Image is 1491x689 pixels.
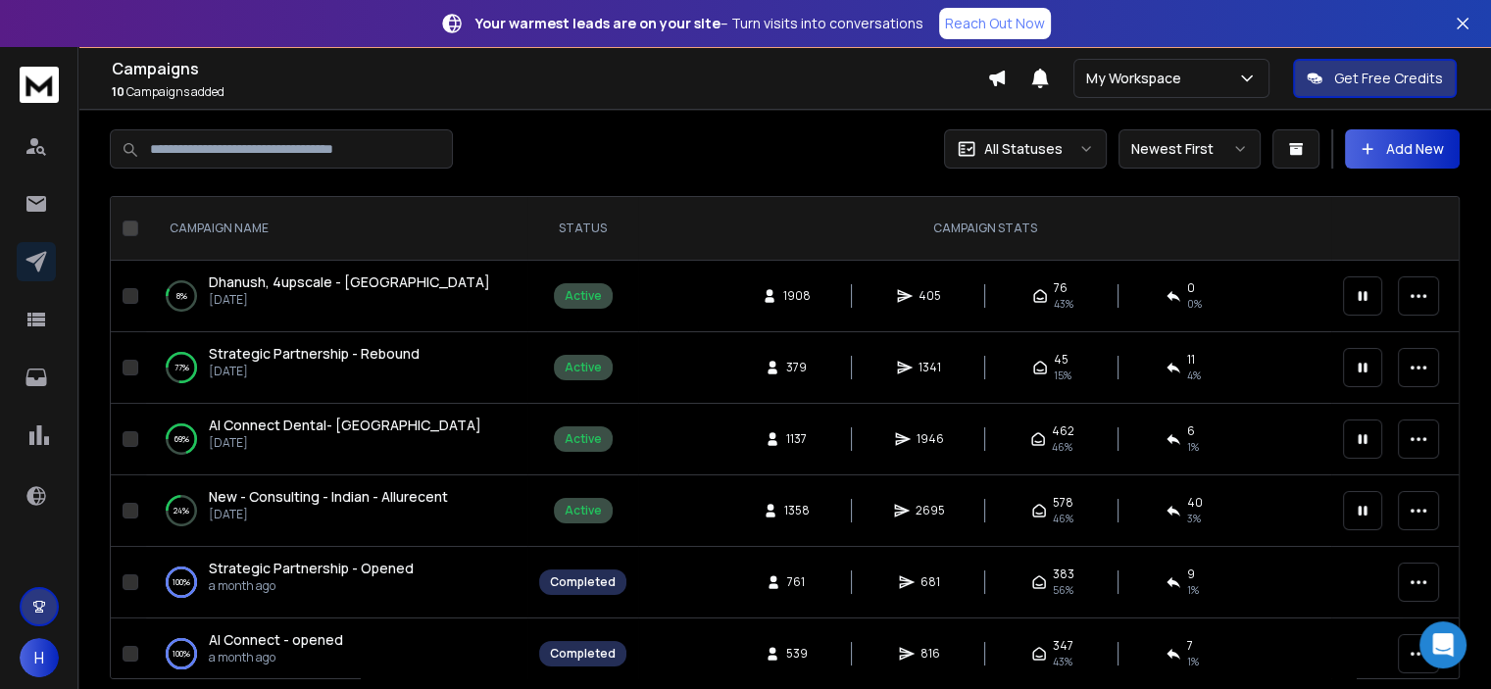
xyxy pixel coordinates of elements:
p: 24 % [174,501,189,520]
span: 56 % [1053,582,1073,598]
span: 45 [1054,352,1069,368]
span: 1358 [784,503,810,518]
button: Get Free Credits [1293,59,1457,98]
div: Active [565,503,602,518]
a: Dhanush, 4upscale - [GEOGRAPHIC_DATA] [209,272,490,292]
button: Newest First [1118,129,1261,169]
span: 7 [1187,638,1193,654]
p: 100 % [173,572,190,592]
th: STATUS [527,197,638,261]
span: New - Consulting - Indian - Allurecent [209,487,448,506]
p: a month ago [209,578,414,594]
span: 681 [920,574,940,590]
p: [DATE] [209,292,490,308]
div: Open Intercom Messenger [1419,621,1466,668]
td: 69%AI Connect Dental- [GEOGRAPHIC_DATA][DATE] [146,404,527,475]
a: Reach Out Now [939,8,1051,39]
img: logo [20,67,59,103]
span: 3 % [1187,511,1201,526]
button: H [20,638,59,677]
span: 347 [1053,638,1073,654]
p: 100 % [173,644,190,664]
span: 1946 [917,431,944,447]
span: 578 [1053,495,1073,511]
span: Strategic Partnership - Opened [209,559,414,577]
span: 9 [1187,566,1195,582]
span: AI Connect - opened [209,630,343,649]
p: 8 % [176,286,187,306]
span: 43 % [1054,296,1073,312]
a: AI Connect Dental- [GEOGRAPHIC_DATA] [209,416,481,435]
p: [DATE] [209,507,448,522]
a: New - Consulting - Indian - Allurecent [209,487,448,507]
span: 1 % [1187,654,1199,669]
p: a month ago [209,650,343,665]
h1: Campaigns [112,57,987,80]
p: – Turn visits into conversations [475,14,923,33]
span: 15 % [1054,368,1071,383]
span: 76 [1054,280,1068,296]
span: 46 % [1053,511,1073,526]
a: Strategic Partnership - Rebound [209,344,420,364]
span: 0 [1187,280,1195,296]
span: 1 % [1187,439,1199,455]
span: 11 [1187,352,1195,368]
th: CAMPAIGN NAME [146,197,527,261]
p: 69 % [174,429,189,449]
a: Strategic Partnership - Opened [209,559,414,578]
div: Active [565,431,602,447]
div: Active [565,360,602,375]
td: 100%Strategic Partnership - Openeda month ago [146,547,527,618]
td: 24%New - Consulting - Indian - Allurecent[DATE] [146,475,527,547]
span: 1137 [786,431,807,447]
p: [DATE] [209,364,420,379]
div: Active [565,288,602,304]
p: My Workspace [1086,69,1189,88]
p: 77 % [174,358,189,377]
span: 383 [1053,566,1074,582]
span: 539 [786,646,808,662]
td: 8%Dhanush, 4upscale - [GEOGRAPHIC_DATA][DATE] [146,261,527,332]
span: 761 [787,574,807,590]
span: 379 [786,360,807,375]
a: AI Connect - opened [209,630,343,650]
span: 10 [112,83,124,100]
span: Dhanush, 4upscale - [GEOGRAPHIC_DATA] [209,272,490,291]
p: All Statuses [984,139,1063,159]
span: 43 % [1053,654,1072,669]
span: 4 % [1187,368,1201,383]
span: AI Connect Dental- [GEOGRAPHIC_DATA] [209,416,481,434]
strong: Your warmest leads are on your site [475,14,721,32]
span: 6 [1187,423,1195,439]
p: Campaigns added [112,84,987,100]
div: Completed [550,646,616,662]
p: Reach Out Now [945,14,1045,33]
td: 77%Strategic Partnership - Rebound[DATE] [146,332,527,404]
span: 2695 [916,503,945,518]
p: [DATE] [209,435,481,451]
span: 0 % [1187,296,1202,312]
span: 46 % [1052,439,1072,455]
span: 1908 [783,288,811,304]
span: 405 [919,288,941,304]
span: 462 [1052,423,1074,439]
span: 1 % [1187,582,1199,598]
span: 40 [1187,495,1203,511]
div: Completed [550,574,616,590]
span: 1341 [919,360,941,375]
th: CAMPAIGN STATS [638,197,1331,261]
span: 816 [920,646,940,662]
span: Strategic Partnership - Rebound [209,344,420,363]
button: Add New [1345,129,1460,169]
p: Get Free Credits [1334,69,1443,88]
